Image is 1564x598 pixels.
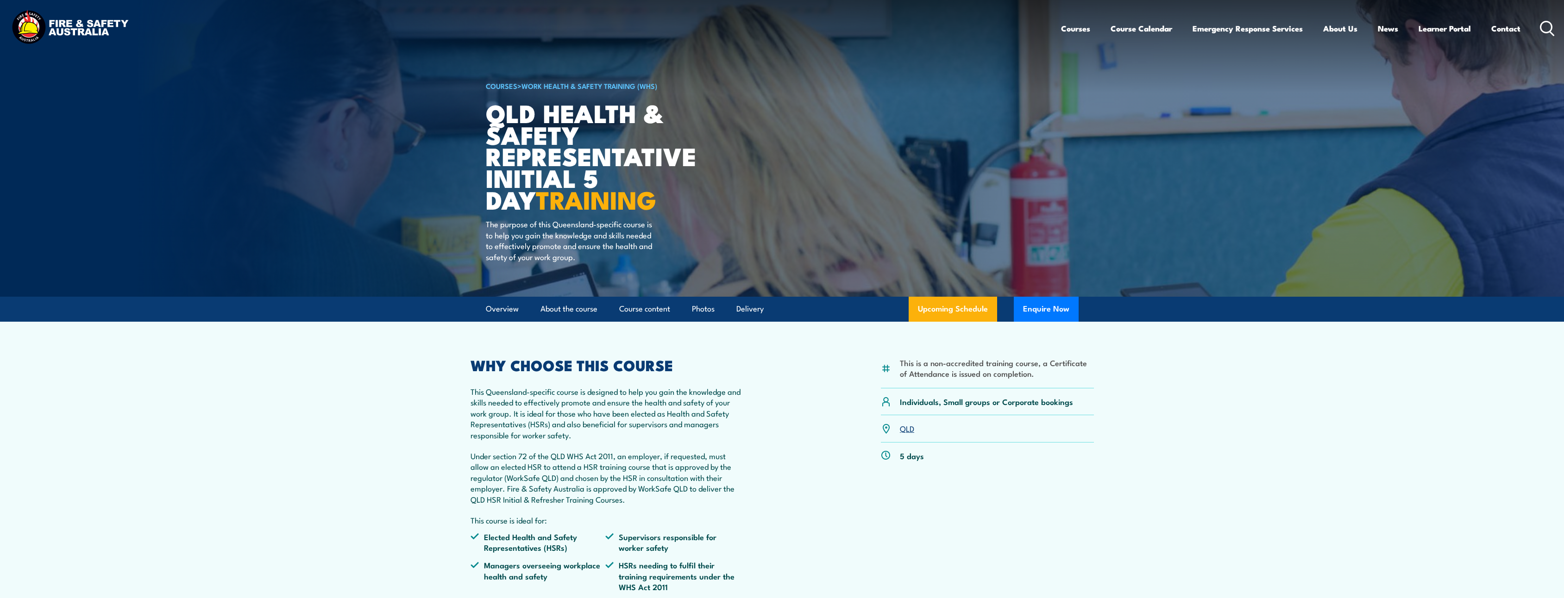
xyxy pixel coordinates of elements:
[486,80,715,91] h6: >
[692,297,715,321] a: Photos
[605,560,741,592] li: HSRs needing to fulfil their training requirements under the WHS Act 2011
[1378,16,1398,41] a: News
[471,515,741,525] p: This course is ideal for:
[486,102,715,210] h1: QLD Health & Safety Representative Initial 5 Day
[536,180,656,218] strong: TRAINING
[900,423,914,434] a: QLD
[1111,16,1172,41] a: Course Calendar
[1193,16,1303,41] a: Emergency Response Services
[471,531,606,553] li: Elected Health and Safety Representatives (HSRs)
[471,560,606,592] li: Managers overseeing workplace health and safety
[521,81,657,91] a: Work Health & Safety Training (WHS)
[486,297,519,321] a: Overview
[1491,16,1520,41] a: Contact
[486,81,517,91] a: COURSES
[736,297,764,321] a: Delivery
[909,297,997,322] a: Upcoming Schedule
[1323,16,1357,41] a: About Us
[605,531,741,553] li: Supervisors responsible for worker safety
[486,218,655,262] p: The purpose of this Queensland-specific course is to help you gain the knowledge and skills neede...
[900,396,1073,407] p: Individuals, Small groups or Corporate bookings
[619,297,670,321] a: Course content
[1419,16,1471,41] a: Learner Portal
[471,358,741,371] h2: WHY CHOOSE THIS COURSE
[471,386,741,440] p: This Queensland-specific course is designed to help you gain the knowledge and skills needed to e...
[471,450,741,505] p: Under section 72 of the QLD WHS Act 2011, an employer, if requested, must allow an elected HSR to...
[900,357,1094,379] li: This is a non-accredited training course, a Certificate of Attendance is issued on completion.
[1014,297,1079,322] button: Enquire Now
[900,450,924,461] p: 5 days
[540,297,597,321] a: About the course
[1061,16,1090,41] a: Courses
